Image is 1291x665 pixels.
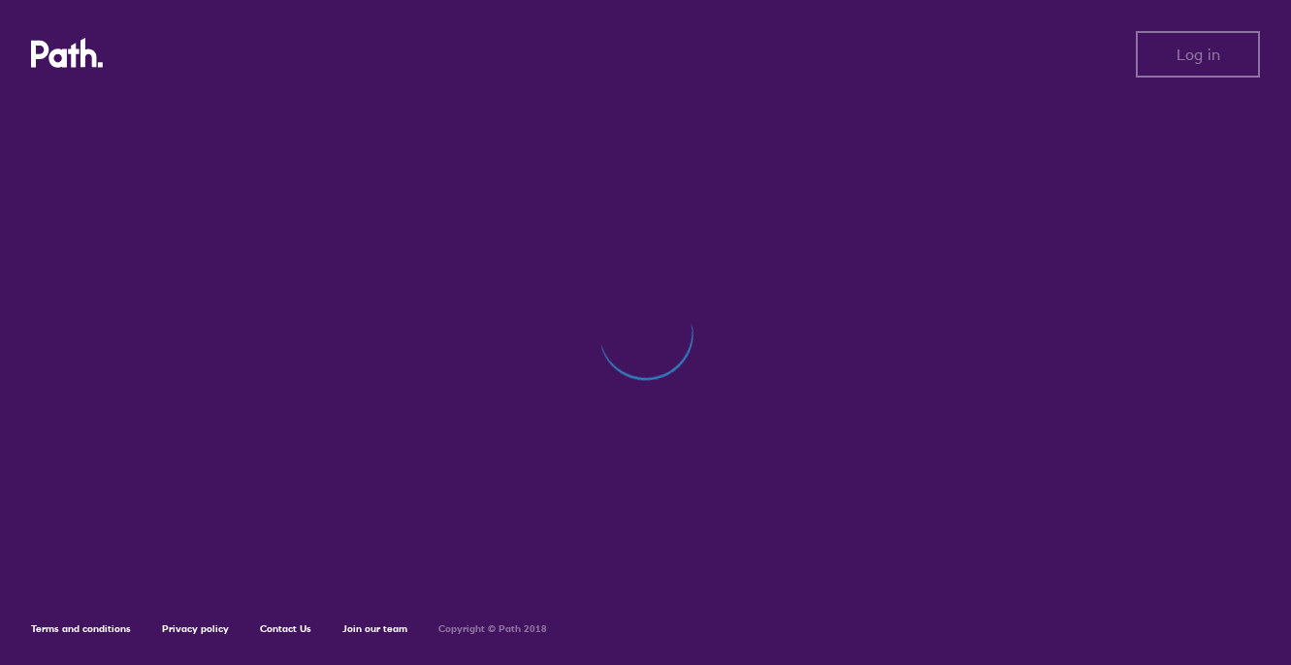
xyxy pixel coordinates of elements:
a: Contact Us [260,622,311,635]
h6: Copyright © Path 2018 [438,623,547,635]
button: Log in [1136,31,1260,78]
a: Join our team [342,622,407,635]
a: Privacy policy [162,622,229,635]
span: Log in [1177,46,1220,63]
a: Terms and conditions [31,622,131,635]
